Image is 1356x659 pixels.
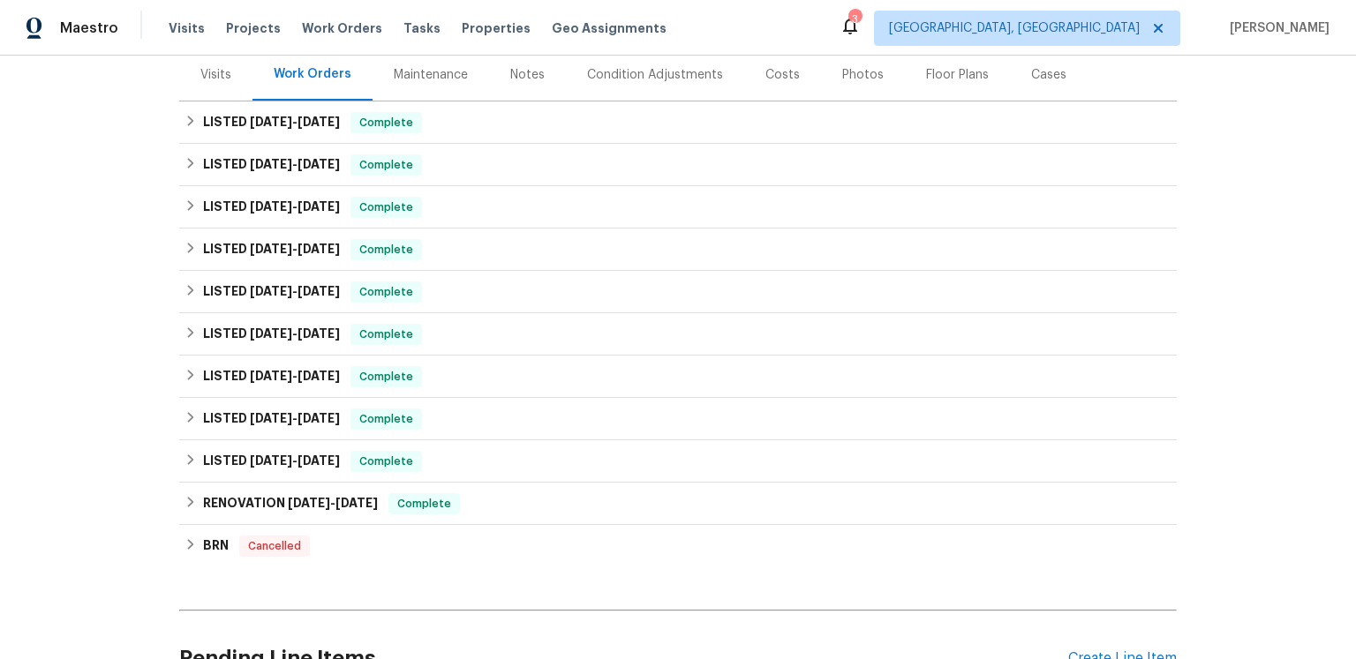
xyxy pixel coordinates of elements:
[352,410,420,428] span: Complete
[250,285,292,297] span: [DATE]
[552,19,667,37] span: Geo Assignments
[390,495,458,513] span: Complete
[250,116,340,128] span: -
[352,198,420,216] span: Complete
[298,200,340,213] span: [DATE]
[203,535,229,557] h6: BRN
[250,285,340,297] span: -
[203,451,340,472] h6: LISTED
[352,156,420,174] span: Complete
[298,370,340,382] span: [DATE]
[250,200,292,213] span: [DATE]
[462,19,531,37] span: Properties
[179,186,1177,228] div: LISTED [DATE]-[DATE]Complete
[169,19,205,37] span: Visits
[765,66,800,84] div: Costs
[179,440,1177,483] div: LISTED [DATE]-[DATE]Complete
[1031,66,1066,84] div: Cases
[179,313,1177,356] div: LISTED [DATE]-[DATE]Complete
[250,454,340,467] span: -
[250,200,340,213] span: -
[203,281,340,303] h6: LISTED
[298,412,340,424] span: [DATE]
[510,66,545,84] div: Notes
[842,66,884,84] div: Photos
[60,19,118,37] span: Maestro
[298,116,340,128] span: [DATE]
[848,11,861,28] div: 3
[403,22,441,34] span: Tasks
[250,412,340,424] span: -
[203,154,340,176] h6: LISTED
[179,101,1177,144] div: LISTED [DATE]-[DATE]Complete
[298,285,340,297] span: [DATE]
[274,65,351,83] div: Work Orders
[250,243,340,255] span: -
[203,366,340,387] h6: LISTED
[200,66,231,84] div: Visits
[1223,19,1330,37] span: [PERSON_NAME]
[226,19,281,37] span: Projects
[250,158,292,170] span: [DATE]
[298,243,340,255] span: [DATE]
[335,497,378,509] span: [DATE]
[203,408,340,430] h6: LISTED
[179,144,1177,186] div: LISTED [DATE]-[DATE]Complete
[352,114,420,131] span: Complete
[302,19,382,37] span: Work Orders
[203,239,340,260] h6: LISTED
[179,228,1177,271] div: LISTED [DATE]-[DATE]Complete
[298,454,340,467] span: [DATE]
[250,412,292,424] span: [DATE]
[352,368,420,386] span: Complete
[179,398,1177,440] div: LISTED [DATE]-[DATE]Complete
[250,116,292,128] span: [DATE]
[250,370,340,382] span: -
[203,112,340,133] h6: LISTED
[394,66,468,84] div: Maintenance
[203,197,340,218] h6: LISTED
[179,525,1177,567] div: BRN Cancelled
[352,241,420,258] span: Complete
[179,356,1177,398] div: LISTED [DATE]-[DATE]Complete
[179,271,1177,313] div: LISTED [DATE]-[DATE]Complete
[298,158,340,170] span: [DATE]
[352,326,420,343] span: Complete
[250,243,292,255] span: [DATE]
[203,493,378,514] h6: RENOVATION
[889,19,1140,37] span: [GEOGRAPHIC_DATA], [GEOGRAPHIC_DATA]
[250,327,340,340] span: -
[179,483,1177,525] div: RENOVATION [DATE]-[DATE]Complete
[241,537,308,555] span: Cancelled
[203,324,340,345] h6: LISTED
[288,497,378,509] span: -
[288,497,330,509] span: [DATE]
[587,66,723,84] div: Condition Adjustments
[250,327,292,340] span: [DATE]
[352,453,420,470] span: Complete
[250,454,292,467] span: [DATE]
[926,66,989,84] div: Floor Plans
[298,327,340,340] span: [DATE]
[250,158,340,170] span: -
[352,283,420,301] span: Complete
[250,370,292,382] span: [DATE]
